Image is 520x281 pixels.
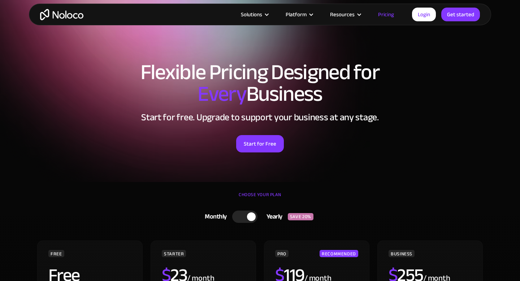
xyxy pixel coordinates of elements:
div: Platform [277,10,321,19]
div: FREE [48,250,64,257]
div: PRO [275,250,289,257]
div: Resources [330,10,355,19]
div: SAVE 20% [288,213,313,220]
a: home [40,9,83,20]
a: Pricing [369,10,403,19]
h2: Start for free. Upgrade to support your business at any stage. [36,112,484,123]
span: Every [198,74,246,114]
h1: Flexible Pricing Designed for Business [36,61,484,105]
div: CHOOSE YOUR PLAN [36,189,484,207]
div: RECOMMENDED [320,250,358,257]
a: Start for Free [236,135,284,152]
div: Monthly [196,211,232,222]
a: Get started [441,8,480,21]
div: BUSINESS [389,250,415,257]
div: Solutions [232,10,277,19]
div: Yearly [257,211,288,222]
div: Resources [321,10,369,19]
div: Platform [286,10,307,19]
div: Solutions [241,10,262,19]
a: Login [412,8,436,21]
div: STARTER [162,250,186,257]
